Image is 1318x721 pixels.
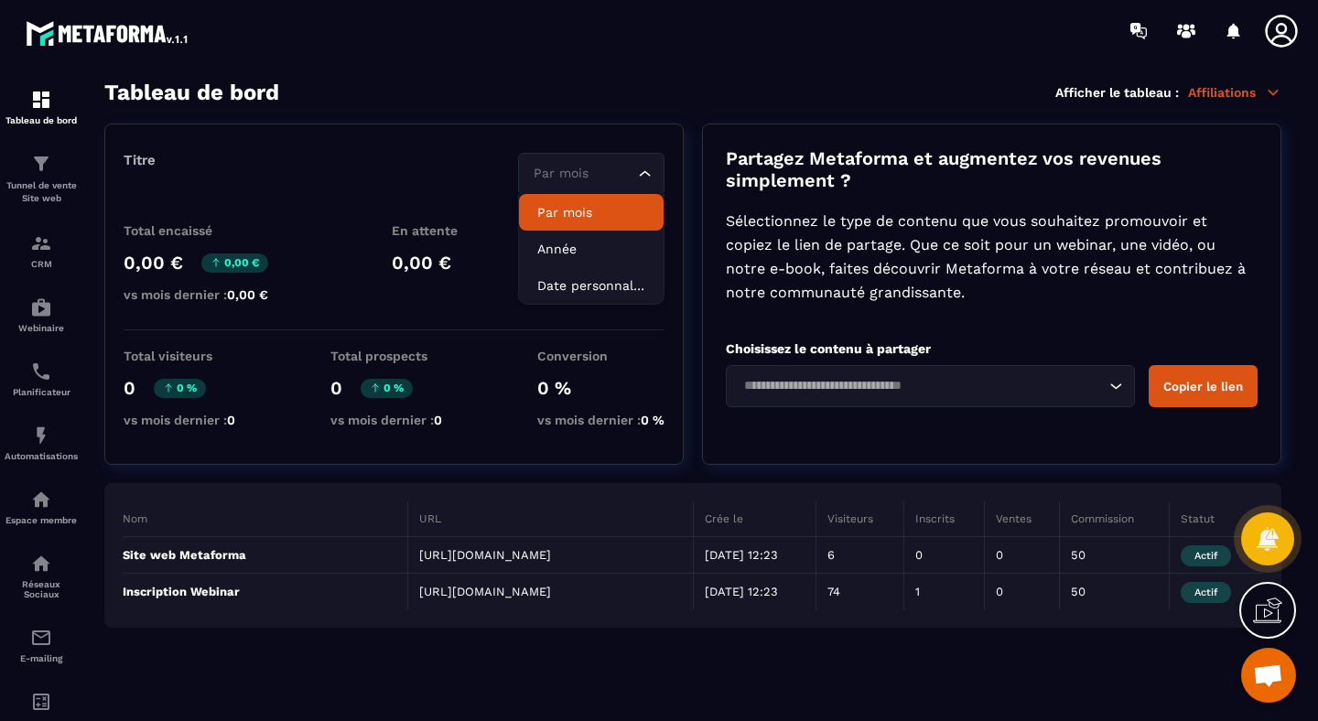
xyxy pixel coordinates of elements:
[408,574,694,610] td: [URL][DOMAIN_NAME]
[537,349,664,363] p: Conversion
[1059,537,1170,574] td: 50
[5,219,78,283] a: formationformationCRM
[201,253,268,273] p: 0,00 €
[330,377,342,399] p: 0
[5,139,78,219] a: formationformationTunnel de vente Site web
[641,413,664,427] span: 0 %
[984,537,1059,574] td: 0
[30,553,52,575] img: social-network
[124,377,135,399] p: 0
[537,377,664,399] p: 0 %
[30,153,52,175] img: formation
[30,360,52,382] img: scheduler
[582,252,664,274] p: 0%
[30,89,52,111] img: formation
[5,539,78,613] a: social-networksocial-networkRéseaux Sociaux
[124,152,156,168] p: Titre
[726,365,1135,407] div: Search for option
[816,501,904,537] th: Visiteurs
[408,501,694,537] th: URL
[726,341,1258,356] p: Choisissez le contenu à partager
[1055,85,1179,100] p: Afficher le tableau :
[726,147,1258,191] p: Partagez Metaforma et augmentez vos revenues simplement ?
[904,574,984,610] td: 1
[705,548,805,562] p: [DATE] 12:23
[5,323,78,333] p: Webinaire
[1059,574,1170,610] td: 50
[726,210,1258,305] p: Sélectionnez le type de contenu que vous souhaitez promouvoir et copiez le lien de partage. Que c...
[227,413,235,427] span: 0
[30,627,52,649] img: email
[5,387,78,397] p: Planificateur
[5,115,78,125] p: Tableau de bord
[123,548,396,562] p: Site web Metaforma
[1181,582,1231,603] span: Actif
[537,413,664,427] p: vs mois dernier :
[5,283,78,347] a: automationsautomationsWebinaire
[124,413,235,427] p: vs mois dernier :
[227,287,268,302] span: 0,00 €
[5,515,78,525] p: Espace membre
[816,537,904,574] td: 6
[1241,648,1296,703] div: Ouvrir le chat
[154,379,206,398] p: 0 %
[124,223,268,238] p: Total encaissé
[518,153,664,195] div: Search for option
[5,475,78,539] a: automationsautomationsEspace membre
[26,16,190,49] img: logo
[392,223,458,238] p: En attente
[434,413,442,427] span: 0
[5,579,78,599] p: Réseaux Sociaux
[5,411,78,475] a: automationsautomationsAutomatisations
[30,691,52,713] img: accountant
[123,585,396,598] p: Inscription Webinar
[30,425,52,447] img: automations
[5,75,78,139] a: formationformationTableau de bord
[582,223,664,238] p: Commissions
[693,501,816,537] th: Crée le
[1149,365,1258,407] button: Copier le lien
[124,287,268,302] p: vs mois dernier :
[705,585,805,598] p: [DATE] 12:23
[5,653,78,663] p: E-mailing
[816,574,904,610] td: 74
[1181,545,1231,566] span: Actif
[984,501,1059,537] th: Ventes
[30,232,52,254] img: formation
[5,259,78,269] p: CRM
[330,349,442,363] p: Total prospects
[904,501,984,537] th: Inscrits
[5,347,78,411] a: schedulerschedulerPlanificateur
[1059,501,1170,537] th: Commission
[904,537,984,574] td: 0
[738,376,1105,396] input: Search for option
[5,613,78,677] a: emailemailE-mailing
[5,451,78,461] p: Automatisations
[408,537,694,574] td: [URL][DOMAIN_NAME]
[1188,84,1281,101] p: Affiliations
[124,349,235,363] p: Total visiteurs
[392,252,458,274] p: 0,00 €
[5,179,78,205] p: Tunnel de vente Site web
[123,501,408,537] th: Nom
[530,164,634,184] input: Search for option
[1170,501,1263,537] th: Statut
[330,413,442,427] p: vs mois dernier :
[124,252,183,274] p: 0,00 €
[104,80,279,105] h3: Tableau de bord
[30,489,52,511] img: automations
[361,379,413,398] p: 0 %
[984,574,1059,610] td: 0
[30,296,52,318] img: automations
